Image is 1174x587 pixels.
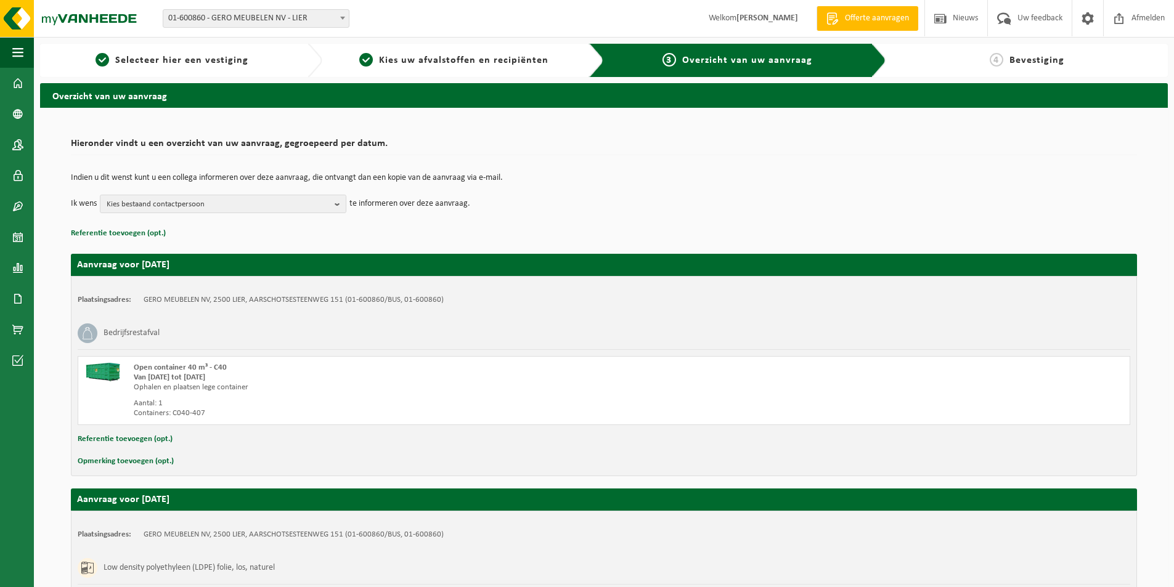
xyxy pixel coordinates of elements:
[107,195,330,214] span: Kies bestaand contactpersoon
[990,53,1003,67] span: 4
[46,53,298,68] a: 1Selecteer hier een vestiging
[96,53,109,67] span: 1
[144,530,444,540] td: GERO MEUBELEN NV, 2500 LIER, AARSCHOTSESTEENWEG 151 (01-600860/BUS, 01-600860)
[134,373,205,381] strong: Van [DATE] tot [DATE]
[134,363,227,371] span: Open container 40 m³ - C40
[1009,55,1064,65] span: Bevestiging
[78,296,131,304] strong: Plaatsingsadres:
[134,383,653,392] div: Ophalen en plaatsen lege container
[71,225,166,241] button: Referentie toevoegen (opt.)
[78,431,173,447] button: Referentie toevoegen (opt.)
[71,139,1137,155] h2: Hieronder vindt u een overzicht van uw aanvraag, gegroepeerd per datum.
[736,14,798,23] strong: [PERSON_NAME]
[77,495,169,504] strong: Aanvraag voor [DATE]
[817,6,918,31] a: Offerte aanvragen
[78,453,174,469] button: Opmerking toevoegen (opt.)
[662,53,676,67] span: 3
[349,195,470,213] p: te informeren over deze aanvraag.
[115,55,248,65] span: Selecteer hier een vestiging
[134,399,653,408] div: Aantal: 1
[40,83,1168,107] h2: Overzicht van uw aanvraag
[682,55,812,65] span: Overzicht van uw aanvraag
[100,195,346,213] button: Kies bestaand contactpersoon
[134,408,653,418] div: Containers: C040-407
[104,558,275,578] h3: Low density polyethyleen (LDPE) folie, los, naturel
[842,12,912,25] span: Offerte aanvragen
[163,9,349,28] span: 01-600860 - GERO MEUBELEN NV - LIER
[71,174,1137,182] p: Indien u dit wenst kunt u een collega informeren over deze aanvraag, die ontvangt dan een kopie v...
[379,55,548,65] span: Kies uw afvalstoffen en recipiënten
[359,53,373,67] span: 2
[328,53,580,68] a: 2Kies uw afvalstoffen en recipiënten
[84,363,121,381] img: HK-XC-40-GN-00.png
[71,195,97,213] p: Ik wens
[144,295,444,305] td: GERO MEUBELEN NV, 2500 LIER, AARSCHOTSESTEENWEG 151 (01-600860/BUS, 01-600860)
[104,323,160,343] h3: Bedrijfsrestafval
[163,10,349,27] span: 01-600860 - GERO MEUBELEN NV - LIER
[78,530,131,538] strong: Plaatsingsadres:
[77,260,169,270] strong: Aanvraag voor [DATE]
